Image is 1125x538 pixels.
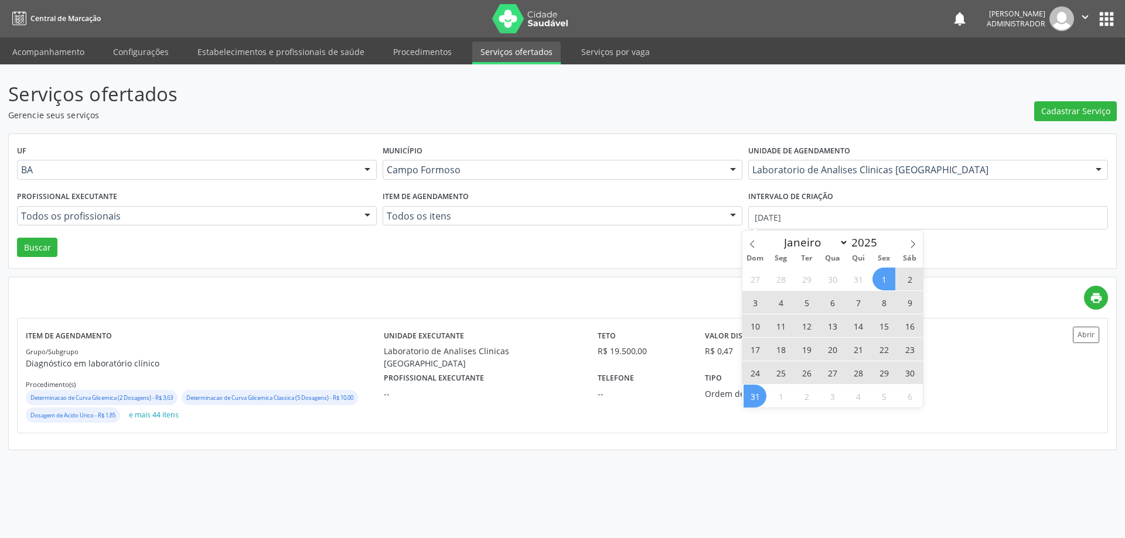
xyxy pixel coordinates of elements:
span: Setembro 1, 2025 [769,385,792,407]
span: Julho 28, 2025 [769,268,792,290]
span: Ter [794,255,820,262]
label: Teto [598,327,616,345]
label: Profissional executante [17,188,117,206]
span: Agosto 25, 2025 [769,361,792,384]
span: Agosto 23, 2025 [898,338,921,361]
input: Year [848,235,887,250]
p: Serviços ofertados [8,80,784,109]
select: Month [778,234,848,251]
span: Setembro 4, 2025 [847,385,870,407]
span: Sáb [897,255,923,262]
a: Central de Marcação [8,9,101,28]
label: Profissional executante [384,369,484,388]
span: Administrador [987,19,1045,29]
span: Julho 29, 2025 [795,268,818,290]
a: Serviços ofertados [472,42,561,64]
p: Gerencie seus serviços [8,109,784,121]
label: UF [17,142,26,160]
small: Determinacao de Curva Glicemica (2 Dosagens) - R$ 3,63 [30,394,173,402]
span: Qua [820,255,846,262]
span: Qui [846,255,871,262]
small: Procedimento(s) [26,380,76,389]
button:  [1074,6,1096,31]
span: Agosto 7, 2025 [847,291,870,314]
span: Dom [742,255,768,262]
label: Telefone [598,369,634,388]
div: [PERSON_NAME] [987,9,1045,19]
span: Agosto 4, 2025 [769,291,792,314]
span: Setembro 6, 2025 [898,385,921,407]
span: Cadastrar Serviço [1041,105,1110,117]
span: Setembro 5, 2025 [872,385,895,407]
button: e mais 44 itens [124,407,183,423]
span: BA [21,164,353,176]
span: Agosto 27, 2025 [821,361,844,384]
div: Laboratorio de Analises Clinicas [GEOGRAPHIC_DATA] [384,345,582,369]
span: Agosto 17, 2025 [744,338,766,361]
label: Tipo [705,369,722,388]
span: Central de Marcação [30,13,101,23]
label: Item de agendamento [383,188,469,206]
span: Agosto 26, 2025 [795,361,818,384]
span: Agosto 2, 2025 [898,268,921,290]
span: Setembro 3, 2025 [821,385,844,407]
span: Agosto 20, 2025 [821,338,844,361]
span: Agosto 28, 2025 [847,361,870,384]
div: R$ 19.500,00 [598,345,688,357]
span: Agosto 6, 2025 [821,291,844,314]
div: -- [598,388,688,400]
label: Município [383,142,422,160]
button: notifications [952,11,968,27]
span: Agosto 5, 2025 [795,291,818,314]
span: Agosto 24, 2025 [744,361,766,384]
span: Julho 27, 2025 [744,268,766,290]
span: Agosto 30, 2025 [898,361,921,384]
span: Agosto 3, 2025 [744,291,766,314]
a: Estabelecimentos e profissionais de saúde [189,42,373,62]
small: Dosagem de Acido Urico - R$ 1,85 [30,412,115,419]
span: Agosto 8, 2025 [872,291,895,314]
span: Agosto 9, 2025 [898,291,921,314]
span: Todos os profissionais [21,210,353,222]
a: Serviços por vaga [573,42,658,62]
button: Abrir [1073,327,1099,342]
small: Grupo/Subgrupo [26,347,79,356]
div: R$ 0,47 [705,345,733,357]
a: Configurações [105,42,177,62]
span: Agosto 16, 2025 [898,314,921,337]
span: Agosto 11, 2025 [769,314,792,337]
span: Agosto 22, 2025 [872,338,895,361]
span: Agosto 19, 2025 [795,338,818,361]
input: Selecione um intervalo [748,206,1108,229]
label: Valor disponível [705,327,774,345]
i:  [1079,11,1092,23]
span: Julho 31, 2025 [847,268,870,290]
span: Setembro 2, 2025 [795,385,818,407]
span: Agosto 1, 2025 [872,268,895,290]
span: Sex [871,255,897,262]
span: Todos os itens [387,210,718,222]
label: Unidade executante [384,327,464,345]
a: print [1084,286,1108,310]
span: Agosto 13, 2025 [821,314,844,337]
small: Determinacao de Curva Glicemica Classica (5 Dosagens) - R$ 10,00 [186,394,353,402]
div: Ordem de chegada [705,388,849,400]
span: Agosto 21, 2025 [847,338,870,361]
label: Unidade de agendamento [748,142,850,160]
a: Procedimentos [385,42,460,62]
button: apps [1096,9,1117,29]
i: print [1090,292,1103,304]
button: Cadastrar Serviço [1034,101,1117,121]
button: Buscar [17,238,57,258]
img: img [1049,6,1074,31]
span: Agosto 29, 2025 [872,361,895,384]
label: Intervalo de criação [748,188,833,206]
span: Agosto 15, 2025 [872,314,895,337]
span: Agosto 10, 2025 [744,314,766,337]
span: Agosto 12, 2025 [795,314,818,337]
span: Agosto 14, 2025 [847,314,870,337]
span: Agosto 31, 2025 [744,385,766,407]
div: -- [384,388,582,400]
p: Diagnóstico em laboratório clínico [26,357,384,369]
span: Laboratorio de Analises Clinicas [GEOGRAPHIC_DATA] [752,164,1084,176]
